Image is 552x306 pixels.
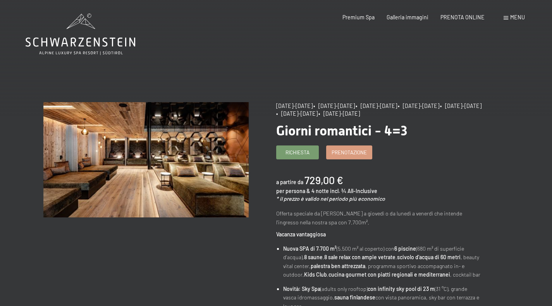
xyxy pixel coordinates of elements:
[276,103,313,109] span: [DATE]-[DATE]
[43,102,249,217] img: Giorni romantici - 4=3
[387,14,428,21] a: Galleria immagini
[276,110,318,117] span: • [DATE]-[DATE]
[283,285,320,292] strong: Novità: Sky Spa
[276,195,385,202] em: * il prezzo è valido nel periodo più economico
[277,146,318,159] a: Richiesta
[342,14,375,21] a: Premium Spa
[304,271,327,278] strong: Kids Club
[311,263,365,269] strong: palestra ben attrezzata
[313,103,355,109] span: • [DATE]-[DATE]
[304,174,343,186] b: 729,00 €
[324,254,396,260] strong: 8 sale relax con ampie vetrate
[332,149,367,156] span: Prenotazione
[330,188,377,194] span: incl. ¾ All-Inclusive
[398,103,439,109] span: • [DATE]-[DATE]
[276,179,303,185] span: a partire da
[327,146,372,159] a: Prenotazione
[283,245,337,252] strong: Nuova SPA di 7.700 m²
[356,103,397,109] span: • [DATE]-[DATE]
[440,103,481,109] span: • [DATE]-[DATE]
[283,244,481,279] li: (5.500 m² al coperto) con (680 m² di superficie d'acqua), , , , beauty vital center, , programma ...
[510,14,525,21] span: Menu
[276,188,310,194] span: per persona &
[285,149,310,156] span: Richiesta
[304,254,323,260] strong: 8 saune
[328,271,450,278] strong: cucina gourmet con piatti regionali e mediterranei
[276,231,326,238] strong: Vacanza vantaggiosa
[311,188,329,194] span: 4 notte
[397,254,461,260] strong: scivolo d'acqua di 60 metri
[276,123,408,138] span: Giorni romantici - 4=3
[368,285,435,292] strong: con infinity sky pool di 23 m
[334,294,375,301] strong: sauna finlandese
[440,14,485,21] a: PRENOTA ONLINE
[276,209,481,227] p: Offerta speciale da [PERSON_NAME] a giovedì o da lunedì a venerdì che intende l'ingresso nella no...
[394,245,416,252] strong: 6 piscine
[318,110,360,117] span: • [DATE]-[DATE]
